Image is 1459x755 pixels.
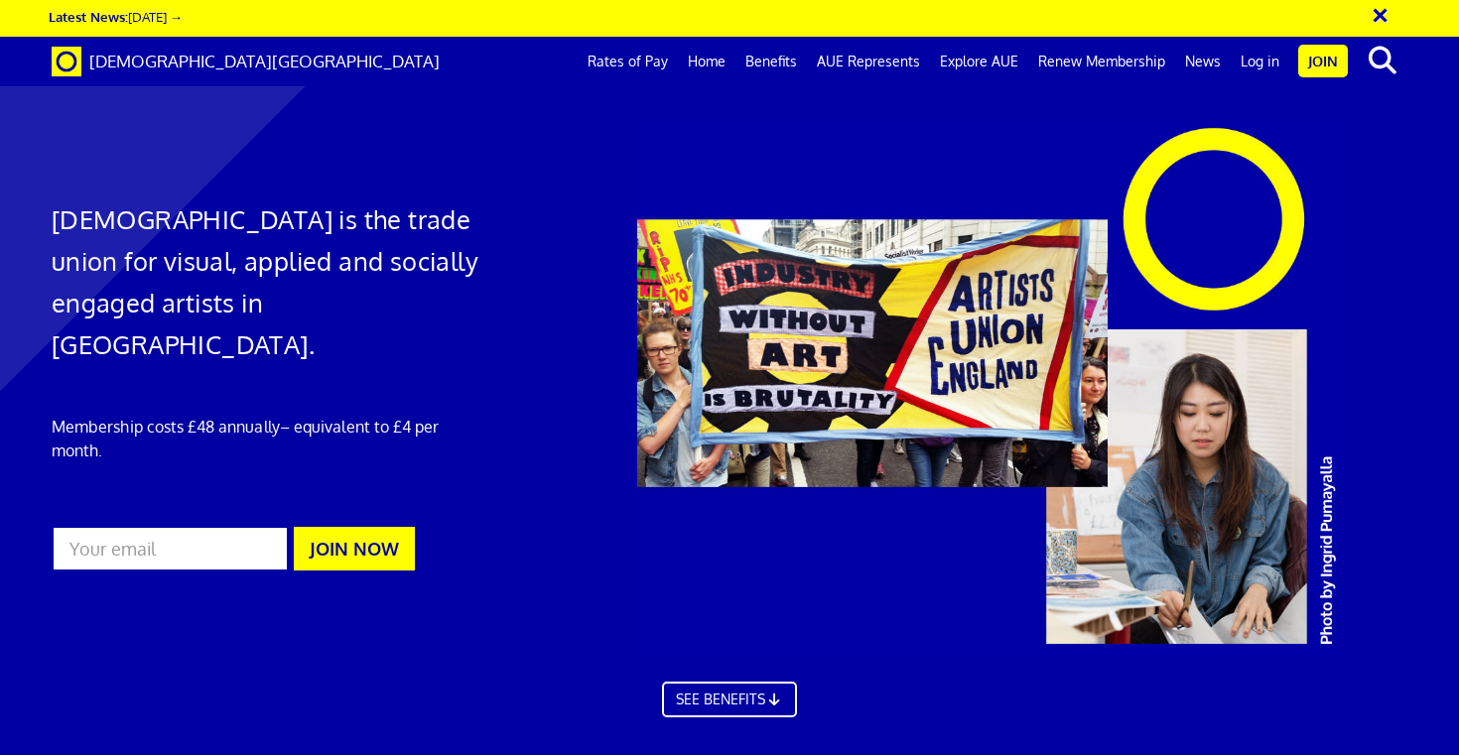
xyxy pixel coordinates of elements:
[294,527,415,570] button: JOIN NOW
[578,37,678,86] a: Rates of Pay
[930,37,1028,86] a: Explore AUE
[662,682,797,717] a: SEE BENEFITS
[735,37,807,86] a: Benefits
[52,526,289,571] input: Your email
[1231,37,1289,86] a: Log in
[1028,37,1175,86] a: Renew Membership
[1298,45,1348,77] a: Join
[52,415,484,462] p: Membership costs £48 annually – equivalent to £4 per month.
[1352,40,1412,81] button: search
[49,8,128,25] strong: Latest News:
[678,37,735,86] a: Home
[807,37,930,86] a: AUE Represents
[37,37,455,86] a: Brand [DEMOGRAPHIC_DATA][GEOGRAPHIC_DATA]
[89,51,440,71] span: [DEMOGRAPHIC_DATA][GEOGRAPHIC_DATA]
[1175,37,1231,86] a: News
[49,8,183,25] a: Latest News:[DATE] →
[52,198,484,365] h1: [DEMOGRAPHIC_DATA] is the trade union for visual, applied and socially engaged artists in [GEOGRA...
